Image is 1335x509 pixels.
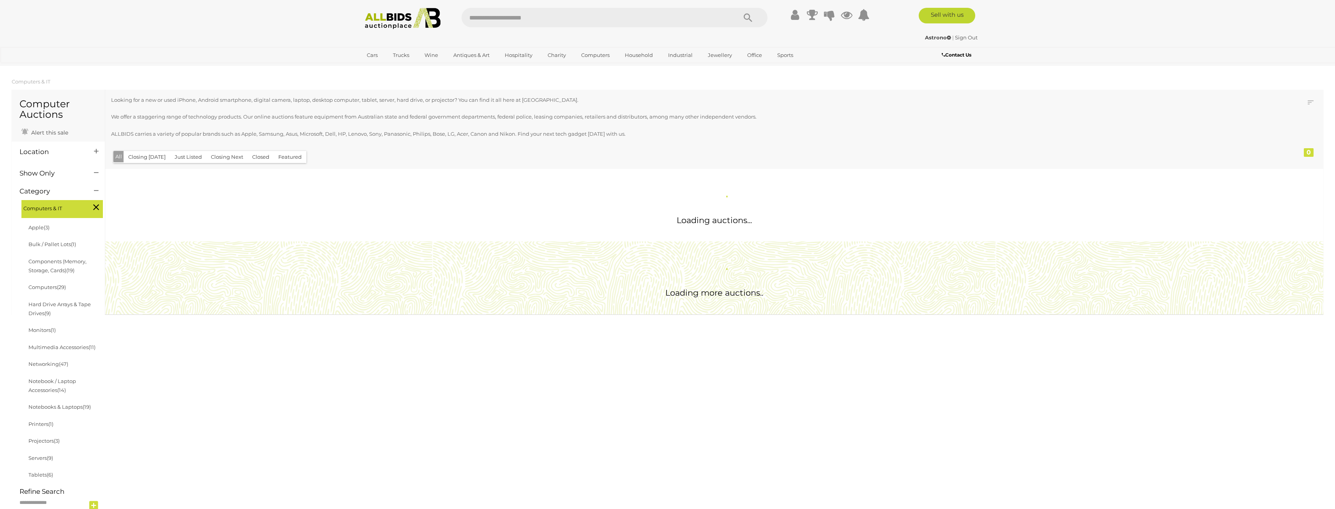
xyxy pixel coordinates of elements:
[12,78,50,85] a: Computers & IT
[66,267,74,273] span: (19)
[952,34,954,41] span: |
[19,148,82,156] h4: Location
[942,51,973,59] a: Contact Us
[1304,148,1314,157] div: 0
[57,387,66,393] span: (14)
[71,241,76,247] span: (1)
[54,438,60,444] span: (3)
[57,284,66,290] span: (29)
[28,301,91,316] a: Hard Drive Arrays & Tape Drives(9)
[111,129,1211,138] p: ALLBIDS carries a variety of popular brands such as Apple, Samsung, Asus, Microsoft, Dell, HP, Le...
[124,151,170,163] button: Closing [DATE]
[362,62,427,74] a: [GEOGRAPHIC_DATA]
[111,96,1211,105] p: Looking for a new or used iPhone, Android smartphone, digital camera, laptop, desktop computer, t...
[19,488,103,495] h4: Refine Search
[576,49,615,62] a: Computers
[448,49,495,62] a: Antiques & Art
[925,34,951,41] strong: Astrono
[51,327,56,333] span: (1)
[925,34,952,41] a: Astrono
[620,49,658,62] a: Household
[28,344,95,350] a: Multimedia Accessories(11)
[665,288,763,298] span: Loading more auctions..
[28,421,53,427] a: Printers(1)
[677,215,752,225] span: Loading auctions...
[29,129,68,136] span: Alert this sale
[543,49,571,62] a: Charity
[28,224,50,231] a: Apple(3)
[19,99,97,120] h1: Computer Auctions
[113,151,124,162] button: All
[23,202,82,213] span: Computers & IT
[19,170,82,177] h4: Show Only
[28,472,53,478] a: Tablets(6)
[955,34,978,41] a: Sign Out
[28,438,60,444] a: Projectors(3)
[28,241,76,247] a: Bulk / Pallet Lots(1)
[44,224,50,231] span: (3)
[28,327,56,333] a: Monitors(1)
[48,421,53,427] span: (1)
[500,49,538,62] a: Hospitality
[47,455,53,461] span: (9)
[419,49,443,62] a: Wine
[942,52,971,58] b: Contact Us
[703,49,737,62] a: Jewellery
[248,151,274,163] button: Closed
[919,8,975,23] a: Sell with us
[28,361,68,367] a: Networking(47)
[44,310,51,316] span: (9)
[59,361,68,367] span: (47)
[362,49,383,62] a: Cars
[742,49,767,62] a: Office
[88,344,95,350] span: (11)
[47,472,53,478] span: (6)
[28,258,87,273] a: Components (Memory, Storage, Cards)(19)
[206,151,248,163] button: Closing Next
[772,49,798,62] a: Sports
[388,49,414,62] a: Trucks
[19,188,82,195] h4: Category
[83,404,91,410] span: (19)
[663,49,698,62] a: Industrial
[729,8,767,27] button: Search
[28,404,91,410] a: Notebooks & Laptops(19)
[274,151,306,163] button: Featured
[170,151,207,163] button: Just Listed
[28,378,76,393] a: Notebook / Laptop Accessories(14)
[19,126,70,138] a: Alert this sale
[28,284,66,290] a: Computers(29)
[111,112,1211,121] p: We offer a staggering range of technology products. Our online auctions feature equipment from Au...
[28,455,53,461] a: Servers(9)
[361,8,445,29] img: Allbids.com.au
